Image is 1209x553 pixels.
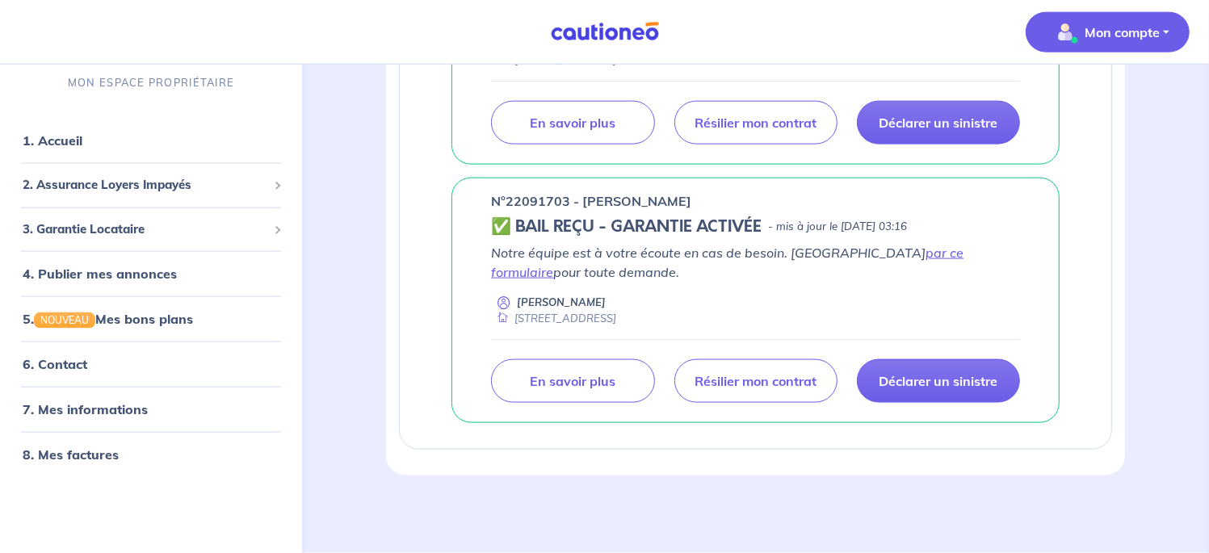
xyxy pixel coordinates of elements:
[23,356,87,372] a: 6. Contact
[491,243,1020,282] p: Notre équipe est à votre écoute en cas de besoin. [GEOGRAPHIC_DATA] pour toute demande.
[674,359,837,403] a: Résilier mon contrat
[544,22,665,42] img: Cautioneo
[857,101,1020,145] a: Déclarer un sinistre
[879,115,997,131] p: Déclarer un sinistre
[6,393,296,425] div: 7. Mes informations
[695,115,816,131] p: Résilier mon contrat
[6,303,296,335] div: 5.NOUVEAUMes bons plans
[768,219,907,235] p: - mis à jour le [DATE] 03:16
[857,359,1020,403] a: Déclarer un sinistre
[491,359,654,403] a: En savoir plus
[530,373,615,389] p: En savoir plus
[517,295,606,310] p: [PERSON_NAME]
[23,311,193,327] a: 5.NOUVEAUMes bons plans
[491,217,1020,237] div: state: CONTRACT-VALIDATED, Context: ,MAYBE-CERTIFICATE,,LESSOR-DOCUMENTS,IS-ODEALIM
[6,170,296,201] div: 2. Assurance Loyers Impayés
[23,401,148,417] a: 7. Mes informations
[6,438,296,471] div: 8. Mes factures
[491,217,762,237] h5: ✅ BAIL REÇU - GARANTIE ACTIVÉE
[23,132,82,149] a: 1. Accueil
[1052,19,1078,45] img: illu_account_valid_menu.svg
[695,373,816,389] p: Résilier mon contrat
[491,311,616,326] div: [STREET_ADDRESS]
[23,176,267,195] span: 2. Assurance Loyers Impayés
[491,191,691,211] p: n°22091703 - [PERSON_NAME]
[879,373,997,389] p: Déclarer un sinistre
[6,258,296,290] div: 4. Publier mes annonces
[6,348,296,380] div: 6. Contact
[530,115,615,131] p: En savoir plus
[6,124,296,157] div: 1. Accueil
[6,213,296,245] div: 3. Garantie Locataire
[1085,23,1160,42] p: Mon compte
[491,101,654,145] a: En savoir plus
[23,266,177,282] a: 4. Publier mes annonces
[674,101,837,145] a: Résilier mon contrat
[1026,12,1190,52] button: illu_account_valid_menu.svgMon compte
[23,220,267,238] span: 3. Garantie Locataire
[23,446,119,463] a: 8. Mes factures
[68,75,234,90] p: MON ESPACE PROPRIÉTAIRE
